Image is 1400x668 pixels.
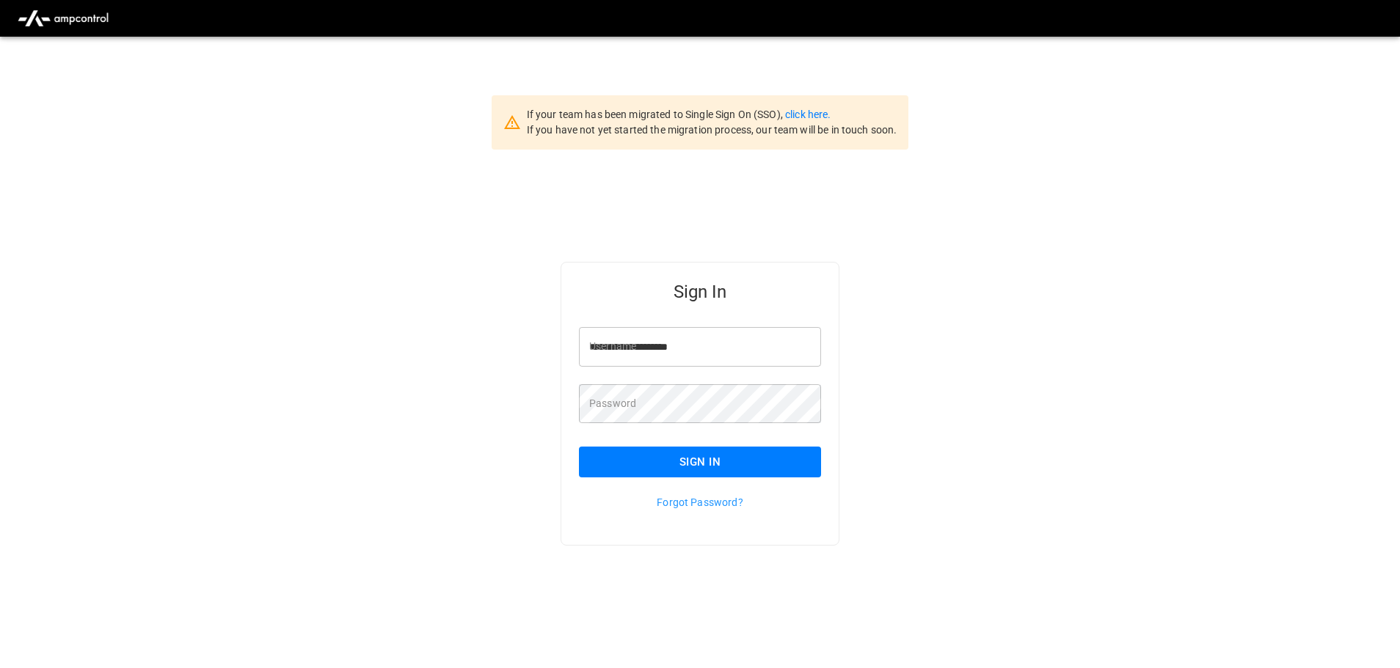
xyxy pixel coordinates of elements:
p: Forgot Password? [579,495,821,510]
span: If your team has been migrated to Single Sign On (SSO), [527,109,785,120]
span: If you have not yet started the migration process, our team will be in touch soon. [527,124,897,136]
button: Sign In [579,447,821,477]
img: ampcontrol.io logo [12,4,114,32]
a: click here. [785,109,831,120]
h5: Sign In [579,280,821,304]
